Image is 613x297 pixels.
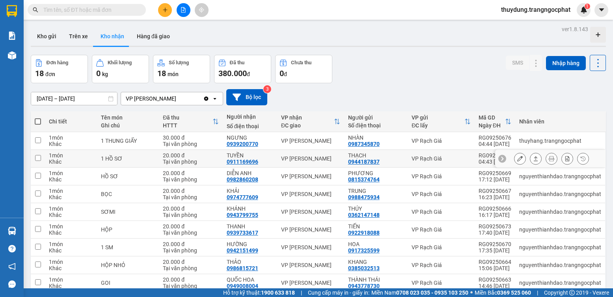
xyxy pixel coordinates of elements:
[408,111,475,132] th: Toggle SortBy
[281,209,340,215] div: VP [PERSON_NAME]
[163,230,218,236] div: Tại văn phòng
[412,138,471,144] div: VP Rạch Giá
[163,122,212,129] div: HTTT
[94,27,130,46] button: Kho nhận
[348,194,380,200] div: 0988475934
[348,114,404,121] div: Người gửi
[348,159,380,165] div: 0944187837
[284,71,287,77] span: đ
[594,3,608,17] button: caret-down
[126,95,176,103] div: VP [PERSON_NAME]
[412,226,471,233] div: VP Rạch Giá
[281,173,340,179] div: VP [PERSON_NAME]
[49,159,93,165] div: Khác
[163,247,218,254] div: Tại văn phòng
[169,60,189,65] div: Số lượng
[479,194,511,200] div: 16:23 [DATE]
[108,60,132,65] div: Khối lượng
[163,170,218,176] div: 20.000 đ
[31,27,63,46] button: Kho gửi
[49,212,93,218] div: Khác
[519,262,601,268] div: nguyenthianhdao.trangngocphat
[177,3,190,17] button: file-add
[479,152,511,159] div: RG09250675
[598,6,605,13] span: caret-down
[585,4,590,9] sup: 1
[181,7,186,13] span: file-add
[479,170,511,176] div: RG09250669
[8,32,16,40] img: solution-icon
[163,114,212,121] div: Đã thu
[497,290,531,296] strong: 0369 525 060
[479,176,511,183] div: 17:12 [DATE]
[227,170,273,176] div: DIỄN ANH
[49,259,93,265] div: 1 món
[227,141,258,147] div: 0939200770
[49,247,93,254] div: Khác
[412,262,471,268] div: VP Rạch Giá
[101,244,155,250] div: 1 SM
[227,223,273,230] div: THANH
[49,118,93,125] div: Chi tiết
[348,188,404,194] div: TRUNG
[153,55,210,83] button: Số lượng18món
[49,152,93,159] div: 1 món
[519,244,601,250] div: nguyenthianhdao.trangngocphat
[348,223,404,230] div: TIẾN
[227,134,273,141] div: NGƯNG
[163,265,218,271] div: Tại văn phòng
[519,173,601,179] div: nguyenthianhdao.trangngocphat
[479,114,505,121] div: Mã GD
[31,55,88,83] button: Đơn hàng18đơn
[519,191,601,197] div: nguyenthianhdao.trangngocphat
[227,194,258,200] div: 0974777609
[396,290,468,296] strong: 0708 023 035 - 0935 103 250
[277,111,344,132] th: Toggle SortBy
[163,159,218,165] div: Tại văn phòng
[8,227,16,235] img: warehouse-icon
[223,288,295,297] span: Hỗ trợ kỹ thuật:
[33,7,38,13] span: search
[470,291,473,294] span: ⚪️
[412,209,471,215] div: VP Rạch Giá
[412,114,464,121] div: VP gửi
[348,241,404,247] div: HOA
[8,280,16,288] span: message
[475,288,531,297] span: Miền Bắc
[49,283,93,289] div: Khác
[530,153,542,164] div: Giao hàng
[227,152,273,159] div: TUYỀN
[230,60,244,65] div: Đã thu
[101,226,155,233] div: HỘP
[590,27,606,43] div: Tạo kho hàng mới
[49,223,93,230] div: 1 món
[43,6,136,14] input: Tìm tên, số ĐT hoặc mã đơn
[281,226,340,233] div: VP [PERSON_NAME]
[218,69,247,78] span: 380.000
[479,141,511,147] div: 04:44 [DATE]
[479,265,511,271] div: 15:06 [DATE]
[101,262,155,268] div: HỘP NHỎ
[348,230,380,236] div: 0922918088
[281,280,340,286] div: VP [PERSON_NAME]
[158,3,172,17] button: plus
[101,122,155,129] div: Ghi chú
[227,259,273,265] div: THẢO
[212,95,218,102] svg: open
[281,191,340,197] div: VP [PERSON_NAME]
[227,188,273,194] div: KHẢI
[546,56,586,70] button: Nhập hàng
[412,280,471,286] div: VP Rạch Giá
[281,155,340,162] div: VP [PERSON_NAME]
[479,205,511,212] div: RG09250666
[8,263,16,270] span: notification
[479,134,511,141] div: RG09250676
[412,122,464,129] div: ĐC lấy
[163,205,218,212] div: 20.000 đ
[214,55,271,83] button: Đã thu380.000đ
[101,138,155,144] div: 1 THUNG GIẤY
[227,276,273,283] div: QUỐC HOA
[371,288,468,297] span: Miền Nam
[479,122,505,129] div: Ngày ĐH
[102,71,108,77] span: kg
